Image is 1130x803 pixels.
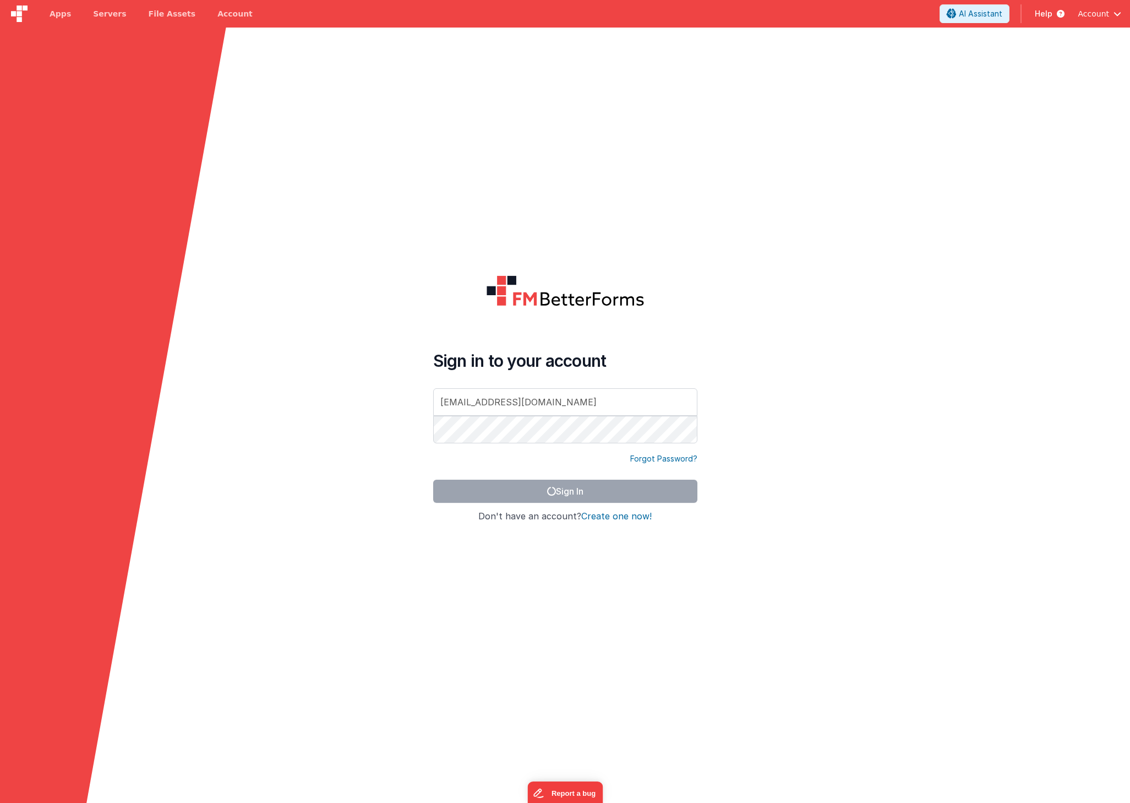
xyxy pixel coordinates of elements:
span: File Assets [149,8,196,19]
span: Account [1078,8,1109,19]
span: AI Assistant [959,8,1002,19]
span: Help [1035,8,1052,19]
button: Account [1078,8,1121,19]
button: Sign In [433,480,697,503]
span: Servers [93,8,126,19]
h4: Don't have an account? [433,512,697,522]
button: Create one now! [581,512,652,522]
button: AI Assistant [940,4,1009,23]
input: Email Address [433,388,697,416]
h4: Sign in to your account [433,351,697,371]
a: Forgot Password? [630,453,697,464]
span: Apps [50,8,71,19]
